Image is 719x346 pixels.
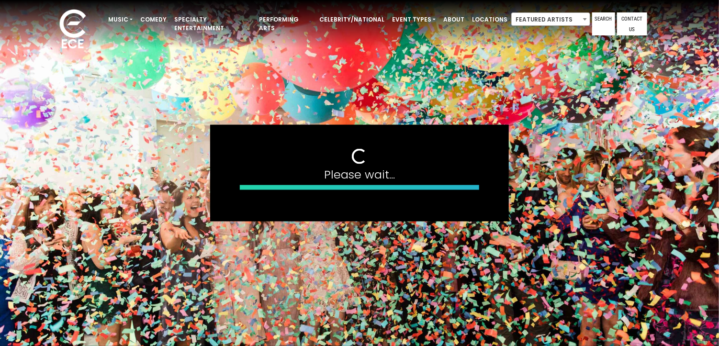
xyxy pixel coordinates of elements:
[511,12,590,26] span: Featured Artists
[315,11,388,28] a: Celebrity/National
[468,11,511,28] a: Locations
[592,12,615,35] a: Search
[104,11,136,28] a: Music
[617,12,647,35] a: Contact Us
[255,11,315,36] a: Performing Arts
[512,13,590,26] span: Featured Artists
[136,11,170,28] a: Comedy
[439,11,468,28] a: About
[240,167,479,181] h4: Please wait...
[170,11,255,36] a: Specialty Entertainment
[388,11,439,28] a: Event Types
[49,7,97,53] img: ece_new_logo_whitev2-1.png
